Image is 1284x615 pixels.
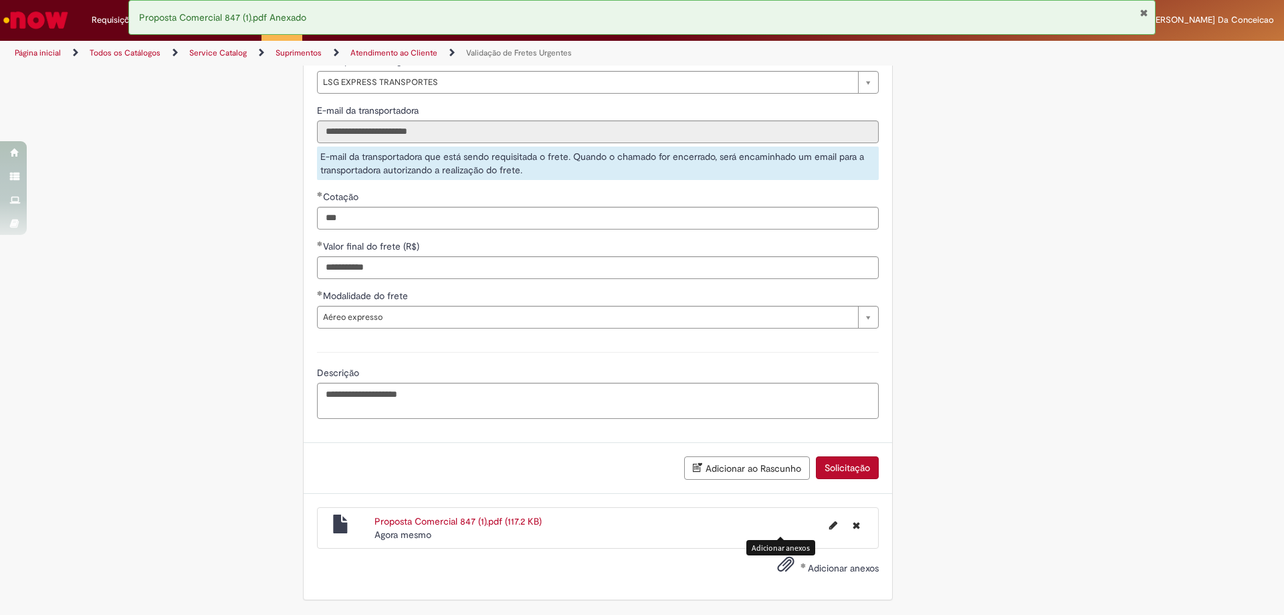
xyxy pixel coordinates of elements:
span: Descrição [317,367,362,379]
span: Cotação [323,191,361,203]
a: Proposta Comercial 847 (1).pdf (117.2 KB) [374,515,542,527]
div: Adicionar anexos [746,540,815,555]
span: Obrigatório Preenchido [317,241,323,246]
span: Modalidade do frete [323,290,411,302]
a: Service Catalog [189,48,247,58]
a: Atendimento ao Cliente [350,48,437,58]
span: [PERSON_NAME] Da Conceicao [1148,14,1274,25]
textarea: Descrição [317,383,879,419]
button: Fechar Notificação [1140,7,1148,18]
button: Adicionar ao Rascunho [684,456,810,480]
a: Todos os Catálogos [90,48,160,58]
span: Adicionar anexos [808,562,879,574]
span: LSG EXPRESS TRANSPORTES [323,72,851,93]
span: Somente leitura - E-mail da transportadora [317,104,421,116]
input: Cotação [317,207,879,230]
a: Validação de Fretes Urgentes [466,48,572,58]
button: Adicionar anexos [774,552,798,583]
a: Suprimentos [276,48,322,58]
span: Requisições [92,13,138,27]
span: Obrigatório Preenchido [317,290,323,296]
button: Excluir Proposta Comercial 847 (1).pdf [845,515,868,536]
span: Obrigatório Preenchido [317,191,323,197]
span: Aéreo expresso [323,306,851,328]
span: Proposta Comercial 847 (1).pdf Anexado [139,11,306,23]
a: Página inicial [15,48,61,58]
button: Editar nome de arquivo Proposta Comercial 847 (1).pdf [821,515,845,536]
time: 29/08/2025 10:04:50 [374,529,431,541]
input: Valor final do frete (R$) [317,256,879,279]
button: Solicitação [816,456,879,479]
span: Agora mesmo [374,529,431,541]
span: Transportadora sugerida [323,55,425,67]
span: Valor final do frete (R$) [323,240,422,252]
ul: Trilhas de página [10,41,846,66]
img: ServiceNow [1,7,70,33]
div: E-mail da transportadora que está sendo requisitada o frete. Quando o chamado for encerrado, será... [317,147,879,180]
input: E-mail da transportadora [317,120,879,143]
